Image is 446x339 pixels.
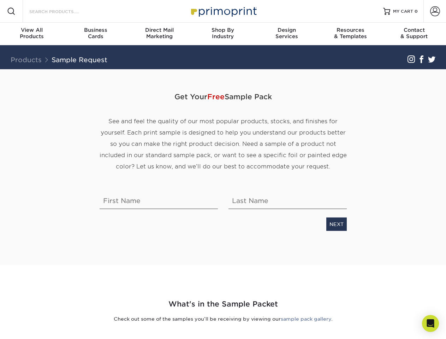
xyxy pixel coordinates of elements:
span: Resources [319,27,382,33]
span: Business [64,27,127,33]
img: Primoprint [188,4,258,19]
span: 0 [415,9,418,14]
h2: What's in the Sample Packet [17,299,430,310]
a: NEXT [326,218,347,231]
span: Contact [382,27,446,33]
span: Free [207,93,225,101]
div: Open Intercom Messenger [422,315,439,332]
span: Direct Mail [127,27,191,33]
a: BusinessCards [64,23,127,45]
a: Contact& Support [382,23,446,45]
div: & Templates [319,27,382,40]
p: Check out some of the samples you’ll be receiving by viewing our . [17,315,430,322]
input: SEARCH PRODUCTS..... [29,7,97,16]
div: Marketing [127,27,191,40]
span: MY CART [393,8,413,14]
span: Get Your Sample Pack [100,86,347,107]
div: Services [255,27,319,40]
a: Direct MailMarketing [127,23,191,45]
a: DesignServices [255,23,319,45]
a: Shop ByIndustry [191,23,255,45]
a: Sample Request [52,56,107,64]
a: Resources& Templates [319,23,382,45]
span: Shop By [191,27,255,33]
span: Design [255,27,319,33]
a: Products [11,56,42,64]
div: Industry [191,27,255,40]
div: & Support [382,27,446,40]
span: See and feel the quality of our most popular products, stocks, and finishes for yourself. Each pr... [100,118,347,170]
a: sample pack gallery [281,316,331,322]
div: Cards [64,27,127,40]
